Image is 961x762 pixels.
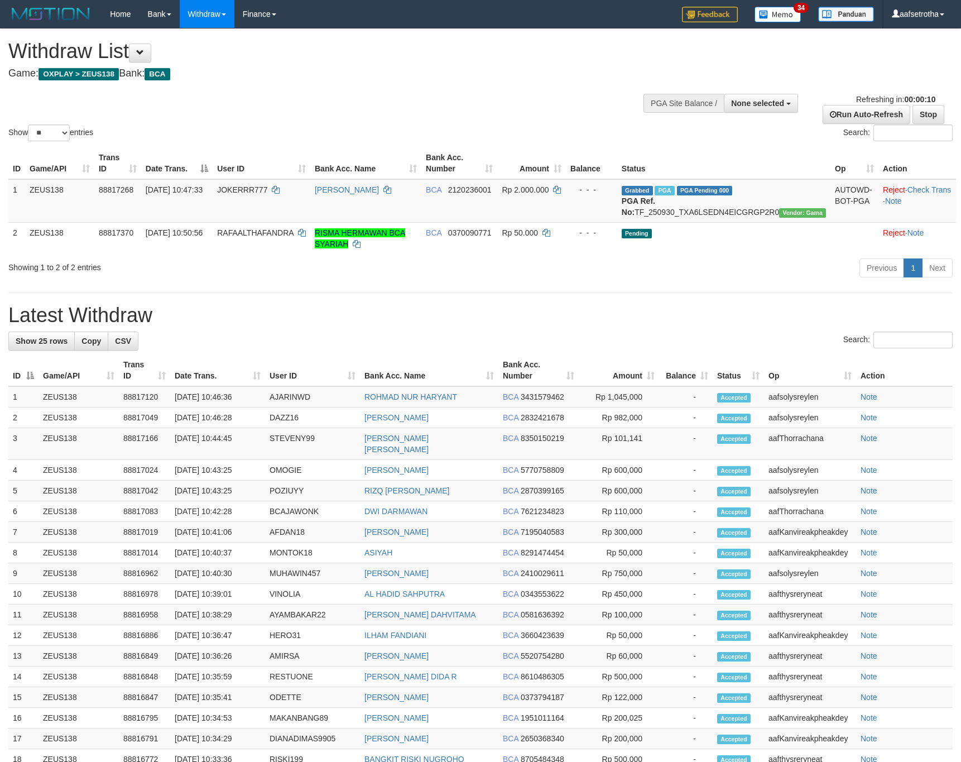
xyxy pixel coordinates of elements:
[717,693,751,703] span: Accepted
[8,354,39,386] th: ID: activate to sort column descending
[25,179,94,223] td: ZEUS138
[502,228,538,237] span: Rp 50.000
[717,393,751,402] span: Accepted
[503,651,518,660] span: BCA
[883,228,905,237] a: Reject
[579,708,659,729] td: Rp 200,025
[94,147,141,179] th: Trans ID: activate to sort column ascending
[823,105,910,124] a: Run Auto-Refresh
[579,408,659,428] td: Rp 982,000
[119,428,170,460] td: 88817166
[8,646,39,667] td: 13
[764,354,856,386] th: Op: activate to sort column ascending
[119,605,170,625] td: 88816958
[119,543,170,563] td: 88817014
[8,667,39,687] td: 14
[859,258,904,277] a: Previous
[617,147,830,179] th: Status
[912,105,944,124] a: Stop
[448,228,492,237] span: Copy 0370090771 to clipboard
[108,332,138,351] a: CSV
[503,631,518,640] span: BCA
[521,434,564,443] span: Copy 8350150219 to clipboard
[99,228,133,237] span: 88817370
[265,667,360,687] td: RESTUONE
[39,408,119,428] td: ZEUS138
[119,386,170,408] td: 88817120
[717,549,751,558] span: Accepted
[74,332,108,351] a: Copy
[861,734,877,743] a: Note
[503,466,518,475] span: BCA
[170,543,265,563] td: [DATE] 10:40:37
[717,466,751,476] span: Accepted
[655,186,674,195] span: Marked by aafsolysreylen
[659,605,713,625] td: -
[8,147,25,179] th: ID
[907,185,952,194] a: Check Trans
[497,147,565,179] th: Amount: activate to sort column ascending
[265,354,360,386] th: User ID: activate to sort column ascending
[217,185,267,194] span: JOKERRR777
[8,332,75,351] a: Show 25 rows
[119,354,170,386] th: Trans ID: activate to sort column ascending
[883,185,905,194] a: Reject
[39,522,119,543] td: ZEUS138
[503,392,518,401] span: BCA
[579,646,659,667] td: Rp 60,000
[579,667,659,687] td: Rp 500,000
[843,332,953,348] label: Search:
[717,569,751,579] span: Accepted
[717,611,751,620] span: Accepted
[907,228,924,237] a: Note
[861,413,877,422] a: Note
[426,185,441,194] span: BCA
[265,408,360,428] td: DAZZ16
[856,95,935,104] span: Refreshing in:
[119,667,170,687] td: 88816848
[119,408,170,428] td: 88817049
[579,481,659,501] td: Rp 600,000
[217,228,294,237] span: RAFAALTHAFANDRA
[755,7,801,22] img: Button%20Memo.svg
[724,94,798,113] button: None selected
[170,354,265,386] th: Date Trans.: activate to sort column ascending
[16,337,68,346] span: Show 25 rows
[659,408,713,428] td: -
[659,428,713,460] td: -
[885,197,902,205] a: Note
[265,501,360,522] td: BCAJAWONK
[830,147,878,179] th: Op: activate to sort column ascending
[878,179,956,223] td: · ·
[622,197,655,217] b: PGA Ref. No:
[717,434,751,444] span: Accepted
[570,184,613,195] div: - - -
[922,258,953,277] a: Next
[622,229,652,238] span: Pending
[39,605,119,625] td: ZEUS138
[856,354,953,386] th: Action
[764,460,856,481] td: aafsolysreylen
[622,186,653,195] span: Grabbed
[119,625,170,646] td: 88816886
[579,501,659,522] td: Rp 110,000
[521,413,564,422] span: Copy 2832421678 to clipboard
[8,428,39,460] td: 3
[521,631,564,640] span: Copy 3660423639 to clipboard
[764,522,856,543] td: aafKanvireakpheakdey
[818,7,874,22] img: panduan.png
[146,185,203,194] span: [DATE] 10:47:33
[503,590,518,598] span: BCA
[39,460,119,481] td: ZEUS138
[659,584,713,605] td: -
[39,68,119,80] span: OXPLAY > ZEUS138
[659,543,713,563] td: -
[265,625,360,646] td: HERO31
[39,584,119,605] td: ZEUS138
[119,481,170,501] td: 88817042
[764,584,856,605] td: aafthysreryneat
[119,522,170,543] td: 88817019
[265,460,360,481] td: OMOGIE
[659,386,713,408] td: -
[521,569,564,578] span: Copy 2410029611 to clipboard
